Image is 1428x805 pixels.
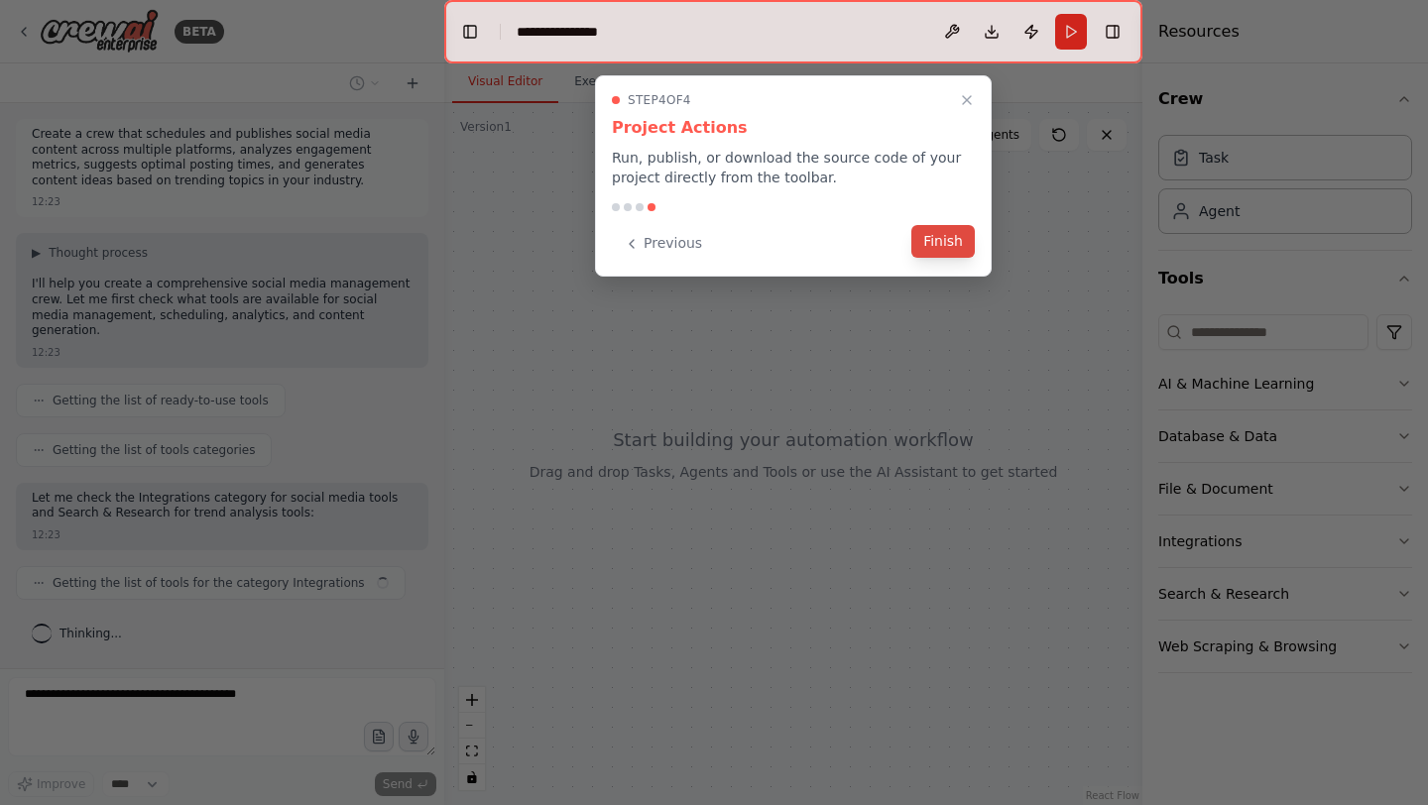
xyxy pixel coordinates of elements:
p: Run, publish, or download the source code of your project directly from the toolbar. [612,148,975,187]
span: Step 4 of 4 [628,92,691,108]
button: Finish [911,225,975,258]
button: Previous [612,227,714,260]
h3: Project Actions [612,116,975,140]
button: Close walkthrough [955,88,979,112]
button: Hide left sidebar [456,18,484,46]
